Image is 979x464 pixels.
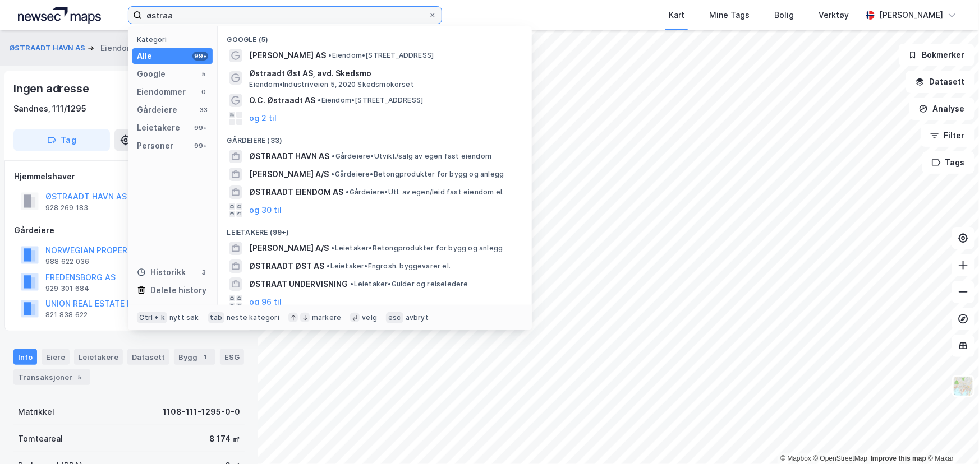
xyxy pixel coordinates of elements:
[18,432,63,446] div: Tomteareal
[327,262,451,271] span: Leietaker • Engrosh. byggevarer el.
[332,152,335,160] span: •
[249,242,329,255] span: [PERSON_NAME] A/S
[18,405,54,419] div: Matrikkel
[45,257,89,266] div: 988 622 036
[350,280,468,289] span: Leietaker • Guider og reiseledere
[45,203,88,212] div: 928 269 183
[906,71,975,93] button: Datasett
[192,123,208,132] div: 99+
[199,268,208,277] div: 3
[346,188,504,197] span: Gårdeiere • Utl. av egen/leid fast eiendom el.
[312,313,341,322] div: markere
[669,8,684,22] div: Kart
[74,349,123,365] div: Leietakere
[249,185,343,199] span: ØSTRAADT EIENDOM AS
[249,67,518,80] span: Østraadt Øst AS, avd. Skedsmo
[75,372,86,383] div: 5
[331,170,504,179] span: Gårdeiere • Betongprodukter for bygg og anlegg
[13,80,91,98] div: Ingen adresse
[953,375,974,397] img: Z
[13,129,110,151] button: Tag
[921,124,975,147] button: Filter
[249,80,414,89] span: Eiendom • Industriveien 5, 2020 Skedsmokorset
[150,284,206,297] div: Delete history
[137,49,152,63] div: Alle
[332,152,491,161] span: Gårdeiere • Utvikl./salg av egen fast eiendom
[327,262,330,270] span: •
[14,224,244,237] div: Gårdeiere
[13,102,86,115] div: Sandnes, 111/1295
[346,188,349,196] span: •
[163,405,240,419] div: 1108-111-1295-0-0
[199,87,208,96] div: 0
[137,121,180,134] div: Leietakere
[774,8,794,22] div: Bolig
[220,349,244,365] div: ESG
[9,43,88,54] button: ØSTRAADT HAVN AS
[218,127,532,147] div: Gårdeiere (33)
[899,44,975,66] button: Bokmerker
[318,96,423,105] span: Eiendom • [STREET_ADDRESS]
[386,312,403,323] div: esc
[328,51,434,60] span: Eiendom • [STREET_ADDRESS]
[45,284,89,293] div: 929 301 684
[318,96,321,104] span: •
[137,67,166,81] div: Google
[137,266,186,279] div: Historikk
[909,98,975,120] button: Analyse
[14,170,244,183] div: Hjemmelshaver
[13,349,37,365] div: Info
[923,410,979,464] div: Kontrollprogram for chat
[42,349,70,365] div: Eiere
[362,313,377,322] div: velg
[218,26,532,47] div: Google (5)
[100,41,134,55] div: Eiendom
[819,8,849,22] div: Verktøy
[45,310,88,319] div: 821 838 622
[780,454,811,462] a: Mapbox
[199,69,208,78] div: 5
[331,244,503,253] span: Leietaker • Betongprodukter for bygg og anlegg
[200,351,211,363] div: 1
[328,51,332,59] span: •
[137,312,167,323] div: Ctrl + k
[137,35,213,44] div: Kategori
[813,454,868,462] a: OpenStreetMap
[249,203,282,217] button: og 30 til
[199,105,208,114] div: 33
[406,313,429,322] div: avbryt
[249,295,282,309] button: og 96 til
[350,280,353,288] span: •
[923,410,979,464] iframe: Chat Widget
[331,170,334,178] span: •
[249,259,324,273] span: ØSTRAADT ØST AS
[192,52,208,61] div: 99+
[249,49,326,62] span: [PERSON_NAME] AS
[18,7,101,24] img: logo.a4113a55bc3d86da70a041830d287a7e.svg
[169,313,199,322] div: nytt søk
[13,369,90,385] div: Transaksjoner
[192,141,208,150] div: 99+
[218,219,532,239] div: Leietakere (99+)
[137,103,177,117] div: Gårdeiere
[127,349,169,365] div: Datasett
[227,313,279,322] div: neste kategori
[249,277,348,291] span: ØSTRAAT UNDERVISNING
[208,312,225,323] div: tab
[249,150,329,163] span: ØSTRAADT HAVN AS
[249,94,315,107] span: O.C. Østraadt AS
[922,151,975,174] button: Tags
[174,349,215,365] div: Bygg
[871,454,926,462] a: Improve this map
[137,85,186,99] div: Eiendommer
[249,112,277,125] button: og 2 til
[331,244,334,252] span: •
[249,168,329,181] span: [PERSON_NAME] A/S
[209,432,240,446] div: 8 174 ㎡
[137,139,173,152] div: Personer
[879,8,943,22] div: [PERSON_NAME]
[142,7,428,24] input: Søk på adresse, matrikkel, gårdeiere, leietakere eller personer
[709,8,750,22] div: Mine Tags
